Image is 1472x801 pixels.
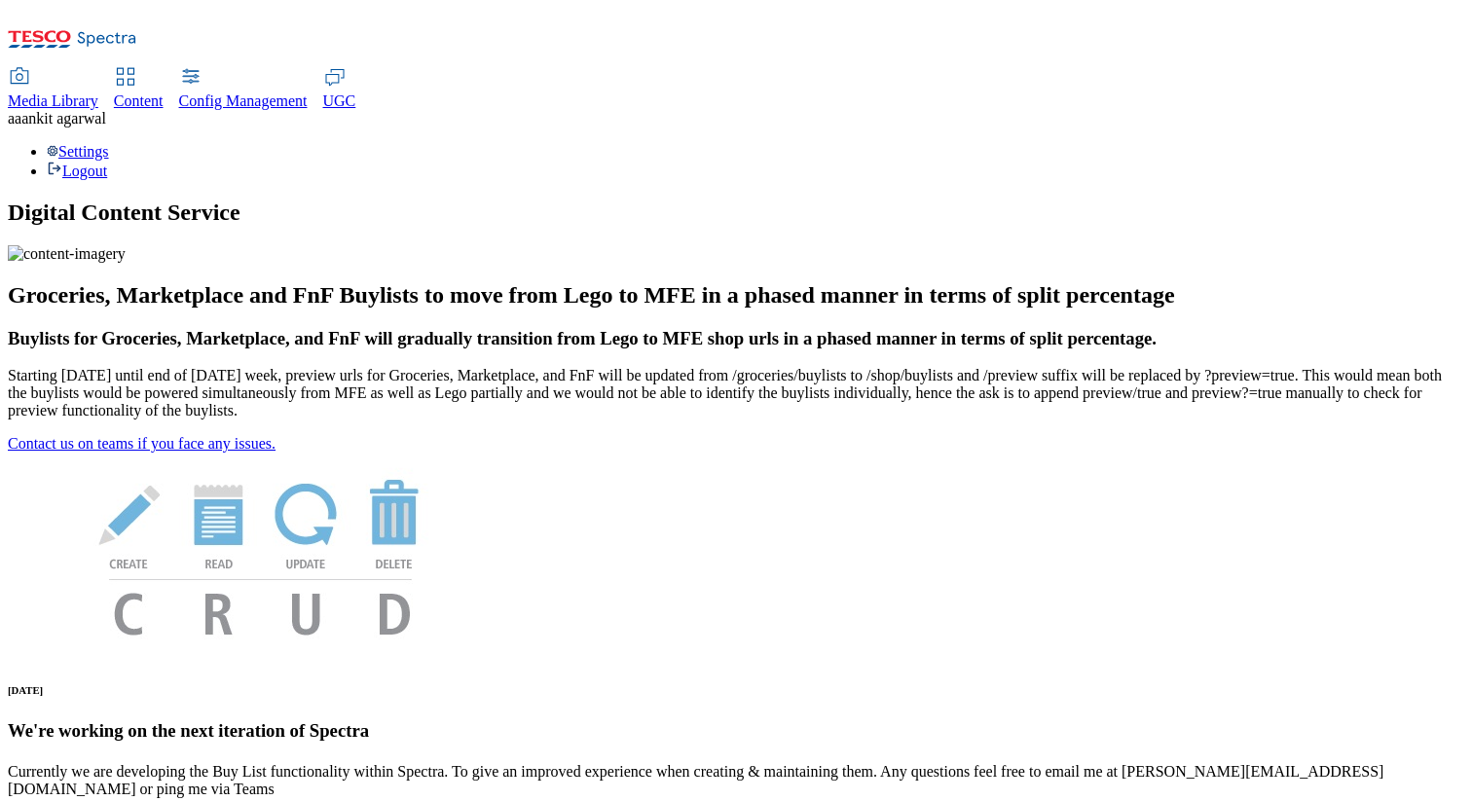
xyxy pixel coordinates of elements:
[47,163,107,179] a: Logout
[8,367,1464,419] p: Starting [DATE] until end of [DATE] week, preview urls for Groceries, Marketplace, and FnF will b...
[8,684,1464,696] h6: [DATE]
[8,328,1464,349] h3: Buylists for Groceries, Marketplace, and FnF will gradually transition from Lego to MFE shop urls...
[8,69,98,110] a: Media Library
[47,143,109,160] a: Settings
[8,110,21,127] span: aa
[8,435,276,452] a: Contact us on teams if you face any issues.
[8,282,1464,309] h2: Groceries, Marketplace and FnF Buylists to move from Lego to MFE in a phased manner in terms of s...
[8,720,1464,742] h3: We're working on the next iteration of Spectra
[21,110,106,127] span: ankit agarwal
[114,92,164,109] span: Content
[8,453,514,656] img: News Image
[323,69,356,110] a: UGC
[8,200,1464,226] h1: Digital Content Service
[114,69,164,110] a: Content
[8,92,98,109] span: Media Library
[8,245,126,263] img: content-imagery
[179,92,308,109] span: Config Management
[323,92,356,109] span: UGC
[179,69,308,110] a: Config Management
[8,763,1464,798] p: Currently we are developing the Buy List functionality within Spectra. To give an improved experi...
